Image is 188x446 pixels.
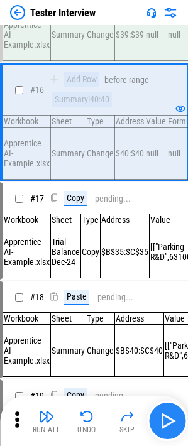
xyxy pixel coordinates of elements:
[30,292,44,302] span: # 18
[52,92,112,107] div: Summary!40:40
[30,391,44,401] span: # 19
[86,313,115,325] td: Type
[64,388,87,403] div: Copy
[64,72,99,87] div: Add Row
[81,214,101,226] td: Type
[163,5,178,20] img: Settings menu
[39,409,54,424] img: Run All
[51,325,86,377] td: Summary
[146,30,166,40] div: null
[86,325,115,377] td: Change
[101,214,150,226] td: Address
[147,8,157,18] img: Support
[64,290,89,305] div: Paste
[30,7,96,19] div: Tester Interview
[3,128,51,180] td: Apprentice AI-Example.xlsx
[10,5,25,20] img: Back
[77,426,96,433] div: Undo
[101,226,150,278] td: $B$35:$C$35
[115,128,145,180] td: $40:$40
[51,313,86,325] td: Sheet
[95,391,131,401] div: pending...
[64,191,87,206] div: Copy
[30,193,44,204] span: # 17
[3,226,51,278] td: Apprentice AI-Example.xlsx
[86,9,115,61] td: Change
[51,9,86,61] td: Summary
[86,116,115,128] td: Type
[157,411,177,431] img: Main button
[3,325,51,377] td: Apprentice AI-Example.xlsx
[33,426,61,433] div: Run All
[3,116,51,128] td: Workbook
[129,75,149,85] div: range
[51,128,86,180] td: Summary
[30,85,44,95] span: # 16
[3,313,51,325] td: Workbook
[115,313,164,325] td: Address
[51,116,86,128] td: Sheet
[51,214,81,226] td: Sheet
[146,148,166,158] div: null
[3,214,51,226] td: Workbook
[115,325,164,377] td: $B$40:$C$40
[115,9,145,61] td: $39:$39
[107,406,147,436] button: Skip
[97,293,133,302] div: pending...
[79,409,94,424] img: Undo
[81,226,101,278] td: Copy
[67,406,107,436] button: Undo
[26,406,67,436] button: Run All
[86,128,115,180] td: Change
[115,116,145,128] td: Address
[119,426,135,433] div: Skip
[51,226,81,278] td: Trial Balance Dec-24
[145,116,167,128] td: Value
[95,194,131,204] div: pending...
[104,75,127,85] div: before
[119,409,135,424] img: Skip
[3,9,51,61] td: Apprentice AI-Example.xlsx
